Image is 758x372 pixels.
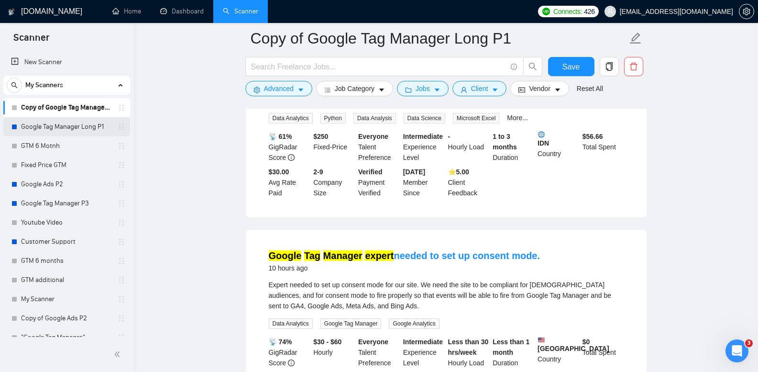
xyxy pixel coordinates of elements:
[492,86,498,93] span: caret-down
[378,86,385,93] span: caret-down
[7,78,22,93] button: search
[251,61,506,73] input: Search Freelance Jobs...
[118,123,125,131] span: holder
[223,7,258,15] a: searchScanner
[25,76,63,95] span: My Scanners
[365,250,394,261] mark: expert
[118,200,125,207] span: holder
[118,142,125,150] span: holder
[553,6,582,17] span: Connects:
[584,6,594,17] span: 426
[356,167,401,198] div: Payment Verified
[600,62,618,71] span: copy
[313,168,323,176] b: 2-9
[288,360,295,366] span: info-circle
[21,232,112,251] a: Customer Support
[297,86,304,93] span: caret-down
[739,8,754,15] a: setting
[401,167,446,198] div: Member Since
[518,86,525,93] span: idcard
[389,318,439,329] span: Google Analytics
[323,250,363,261] mark: Manager
[538,131,545,138] img: 🌐
[160,7,204,15] a: dashboardDashboard
[3,53,130,72] li: New Scanner
[269,113,313,124] span: Data Analytics
[21,328,112,347] a: "Google Tag Manager"
[538,337,609,352] b: [GEOGRAPHIC_DATA]
[21,194,112,213] a: Google Tag Manager P3
[267,131,312,163] div: GigRadar Score
[403,133,443,140] b: Intermediate
[452,81,507,96] button: userClientcaret-down
[313,338,341,346] b: $30 - $60
[461,86,467,93] span: user
[264,83,294,94] span: Advanced
[493,133,517,151] b: 1 to 3 months
[118,295,125,303] span: holder
[448,133,450,140] b: -
[403,168,425,176] b: [DATE]
[453,113,499,124] span: Microsoft Excel
[448,168,469,176] b: ⭐️ 5.00
[524,62,542,71] span: search
[471,83,488,94] span: Client
[269,250,540,261] a: Google Tag Manager expertneeded to set up consent mode.
[118,257,125,265] span: holder
[320,318,382,329] span: Google Tag Manager
[542,8,550,15] img: upwork-logo.png
[356,131,401,163] div: Talent Preference
[311,131,356,163] div: Fixed-Price
[251,26,627,50] input: Scanner name...
[434,86,440,93] span: caret-down
[335,83,374,94] span: Job Category
[269,280,624,311] div: Expert needed to set up consent mode for our site. We need the site to be compliant for european ...
[21,98,112,117] a: Copy of Google Tag Manager Long P1
[581,131,626,163] div: Total Spent
[538,337,545,343] img: 🇺🇸
[582,133,603,140] b: $ 56.66
[403,338,443,346] b: Intermediate
[536,131,581,163] div: Country
[112,7,141,15] a: homeHome
[745,339,753,347] span: 3
[21,136,112,156] a: GTM 6 Motnh
[118,104,125,112] span: holder
[446,337,491,368] div: Hourly Load
[267,337,312,368] div: GigRadar Score
[269,262,540,274] div: 10 hours ago
[118,315,125,322] span: holder
[582,338,590,346] b: $ 0
[448,338,489,356] b: Less than 30 hrs/week
[629,32,642,45] span: edit
[401,131,446,163] div: Experience Level
[554,86,561,93] span: caret-down
[245,81,312,96] button: settingAdvancedcaret-down
[511,64,517,70] span: info-circle
[739,4,754,19] button: setting
[562,61,580,73] span: Save
[446,131,491,163] div: Hourly Load
[118,276,125,284] span: holder
[600,57,619,76] button: copy
[624,57,643,76] button: delete
[269,318,313,329] span: Data Analytics
[311,167,356,198] div: Company Size
[577,83,603,94] a: Reset All
[311,337,356,368] div: Hourly
[416,83,430,94] span: Jobs
[118,219,125,226] span: holder
[538,131,579,147] b: IDN
[358,338,388,346] b: Everyone
[548,57,594,76] button: Save
[313,133,328,140] b: $ 250
[405,86,412,93] span: folder
[118,180,125,188] span: holder
[404,113,445,124] span: Data Science
[625,62,643,71] span: delete
[397,81,449,96] button: folderJobscaret-down
[118,161,125,169] span: holder
[269,338,292,346] b: 📡 74%
[446,167,491,198] div: Client Feedback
